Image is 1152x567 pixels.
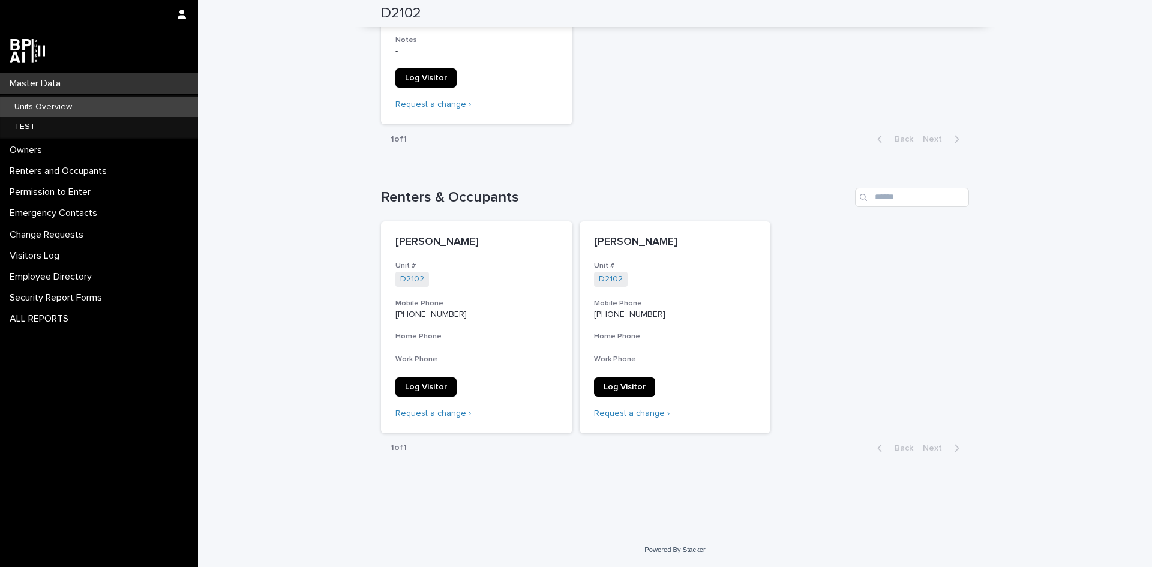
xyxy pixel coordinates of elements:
[405,383,447,391] span: Log Visitor
[594,236,757,249] p: [PERSON_NAME]
[594,409,670,418] a: Request a change ›
[5,208,107,219] p: Emergency Contacts
[923,444,949,452] span: Next
[395,261,558,271] h3: Unit #
[5,78,70,89] p: Master Data
[395,35,558,45] h3: Notes
[395,332,558,341] h3: Home Phone
[918,443,969,454] button: Next
[855,188,969,207] input: Search
[5,102,82,112] p: Units Overview
[395,299,558,308] h3: Mobile Phone
[887,135,913,143] span: Back
[594,299,757,308] h3: Mobile Phone
[594,377,655,397] a: Log Visitor
[395,100,471,109] a: Request a change ›
[381,221,572,433] a: [PERSON_NAME]Unit #D2102 Mobile Phone[PHONE_NUMBER]Home PhoneWork PhoneLog VisitorRequest a change ›
[5,166,116,177] p: Renters and Occupants
[5,145,52,156] p: Owners
[644,546,705,553] a: Powered By Stacker
[381,125,416,154] p: 1 of 1
[5,187,100,198] p: Permission to Enter
[395,409,471,418] a: Request a change ›
[594,261,757,271] h3: Unit #
[405,74,447,82] span: Log Visitor
[395,68,457,88] a: Log Visitor
[887,444,913,452] span: Back
[868,134,918,145] button: Back
[5,122,45,132] p: TEST
[381,5,421,22] h2: D2102
[395,310,467,319] a: [PHONE_NUMBER]
[400,274,424,284] a: D2102
[5,292,112,304] p: Security Report Forms
[580,221,771,433] a: [PERSON_NAME]Unit #D2102 Mobile Phone[PHONE_NUMBER]Home PhoneWork PhoneLog VisitorRequest a change ›
[395,355,558,364] h3: Work Phone
[594,332,757,341] h3: Home Phone
[918,134,969,145] button: Next
[594,355,757,364] h3: Work Phone
[604,383,646,391] span: Log Visitor
[594,310,665,319] a: [PHONE_NUMBER]
[381,433,416,463] p: 1 of 1
[923,135,949,143] span: Next
[868,443,918,454] button: Back
[395,236,558,249] p: [PERSON_NAME]
[395,377,457,397] a: Log Visitor
[599,274,623,284] a: D2102
[381,189,850,206] h1: Renters & Occupants
[5,250,69,262] p: Visitors Log
[395,46,558,56] p: -
[5,271,101,283] p: Employee Directory
[5,229,93,241] p: Change Requests
[10,39,45,63] img: dwgmcNfxSF6WIOOXiGgu
[5,313,78,325] p: ALL REPORTS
